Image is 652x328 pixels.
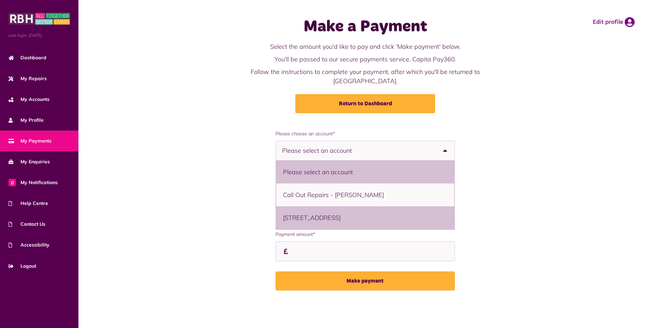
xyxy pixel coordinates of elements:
[276,183,455,206] li: Call Out Repairs - [PERSON_NAME]
[229,55,502,64] p: You'll be passed to our secure payments service, Capita Pay360.
[9,179,58,186] span: My Notifications
[276,231,455,238] label: Payment amount*
[276,161,455,183] li: Please select an account
[9,32,70,39] span: Last login: [DATE]
[9,241,49,249] span: Accessibility
[295,94,435,113] a: Return to Dashboard
[9,96,49,103] span: My Accounts
[229,42,502,51] p: Select the amount you'd like to pay and click 'Make payment' below.
[276,206,455,229] li: [STREET_ADDRESS]
[229,67,502,86] p: Follow the instructions to complete your payment, after which you'll be returned to [GEOGRAPHIC_D...
[9,221,45,228] span: Contact Us
[9,200,48,207] span: Help Centre
[593,17,635,27] a: Edit profile
[9,137,51,145] span: My Payments
[9,179,16,186] span: 0
[229,17,502,37] h1: Make a Payment
[282,141,376,160] span: Please select an account
[9,158,50,165] span: My Enquiries
[9,12,70,26] img: MyRBH
[276,271,455,290] button: Make payment
[9,263,36,270] span: Logout
[9,117,44,124] span: My Profile
[276,130,455,137] span: Please choose an account*
[9,54,46,61] span: Dashboard
[9,75,47,82] span: My Repairs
